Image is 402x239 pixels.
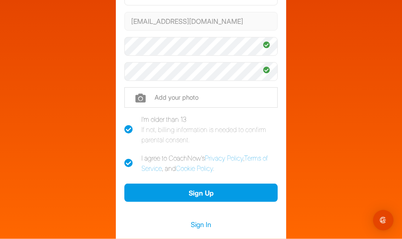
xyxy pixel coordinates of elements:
a: Cookie Policy [176,164,213,173]
input: Email [124,12,278,31]
button: Sign Up [124,184,278,202]
a: Sign In [124,219,278,230]
a: Privacy Policy [205,154,243,162]
div: I'm older than 13 [141,114,278,145]
label: I agree to CoachNow's , , and . [124,153,278,173]
div: If not, billing information is needed to confirm parental consent. [141,124,278,145]
div: Open Intercom Messenger [373,210,393,230]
